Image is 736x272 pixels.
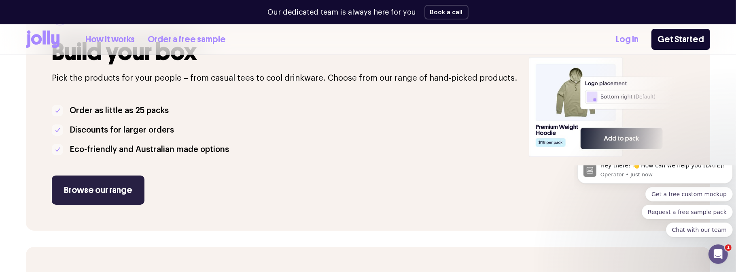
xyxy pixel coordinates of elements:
p: Pick the products for your people – from casual tees to cool drinkware. Choose from our range of ... [52,72,519,85]
span: 1 [725,244,732,251]
iframe: Intercom live chat [708,244,728,264]
div: Quick reply options [3,21,159,71]
h3: Build your box [52,39,519,65]
p: Discounts for larger orders [70,124,174,137]
button: Quick reply: Chat with our team [92,57,159,71]
a: Get Started [651,29,710,50]
iframe: Intercom notifications message [574,166,736,268]
p: Eco-friendly and Australian made options [70,143,229,156]
button: Quick reply: Request a free sample pack [68,39,159,54]
a: Order a free sample [148,33,226,46]
a: Browse our range [52,176,144,205]
p: Our dedicated team is always here for you [268,7,416,18]
a: Log In [616,33,638,46]
p: Order as little as 25 packs [70,104,169,117]
button: Book a call [424,5,469,19]
a: How it works [85,33,135,46]
p: Message from Operator, sent Just now [26,5,153,13]
button: Quick reply: Get a free custom mockup [71,21,159,36]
